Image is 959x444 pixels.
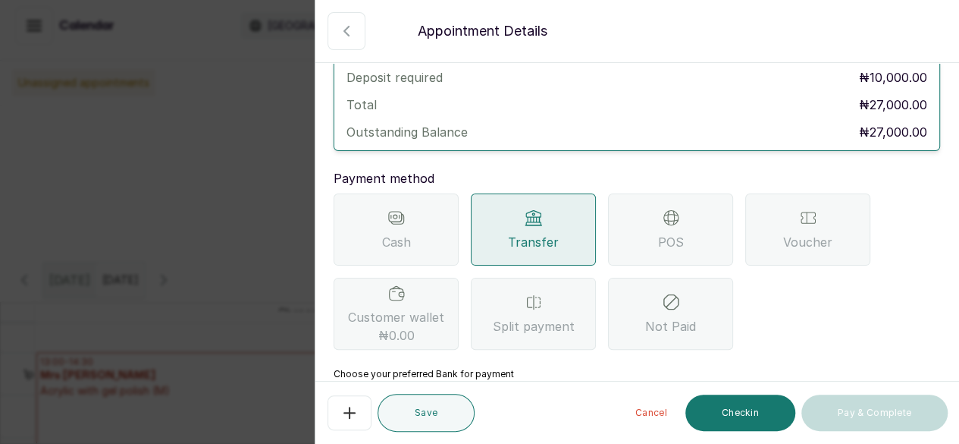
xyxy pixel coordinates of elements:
[346,96,377,114] p: Total
[493,317,575,335] span: Split payment
[508,233,559,251] span: Transfer
[685,395,795,431] button: Checkin
[382,233,411,251] span: Cash
[334,169,940,187] p: Payment method
[859,68,927,87] p: ₦10,000.00
[783,233,832,251] span: Voucher
[859,123,927,141] p: ₦27,000.00
[418,20,547,42] p: Appointment Details
[348,308,444,345] span: Customer wallet
[623,395,679,431] button: Cancel
[658,233,684,251] span: POS
[859,96,927,114] p: ₦27,000.00
[378,326,415,345] span: ₦0.00
[346,68,443,87] p: Deposit required
[346,123,468,141] p: Outstanding Balance
[334,368,514,380] label: Choose your preferred Bank for payment
[801,395,948,431] button: Pay & Complete
[645,317,696,335] span: Not Paid
[378,394,475,432] button: Save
